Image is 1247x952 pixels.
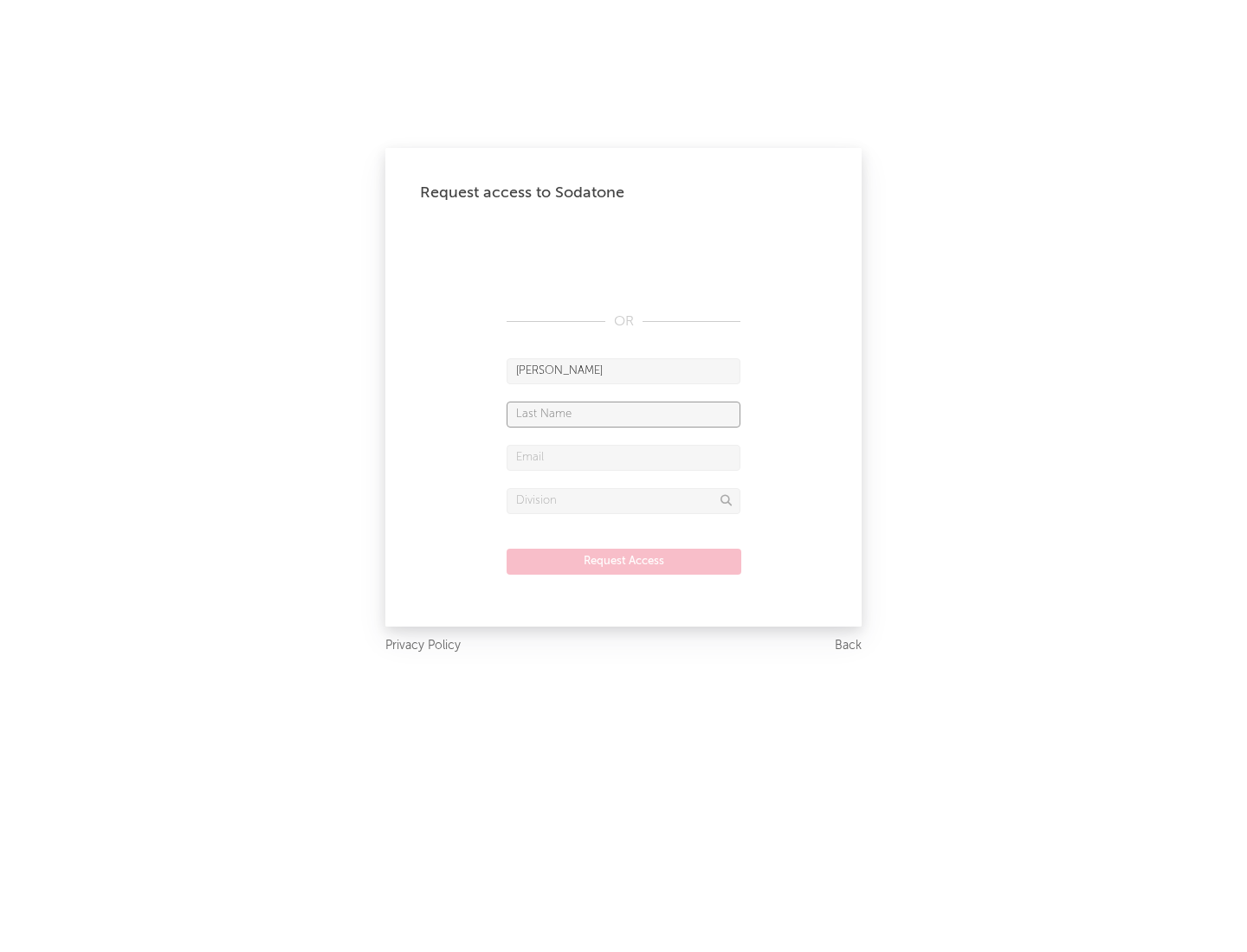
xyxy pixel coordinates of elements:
div: Request access to Sodatone [420,183,827,203]
input: Email [507,445,740,471]
a: Back [835,635,862,657]
a: Privacy Policy [385,635,461,657]
button: Request Access [507,549,741,575]
input: Division [507,488,740,514]
input: Last Name [507,402,740,428]
input: First Name [507,358,740,384]
div: OR [507,312,740,332]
